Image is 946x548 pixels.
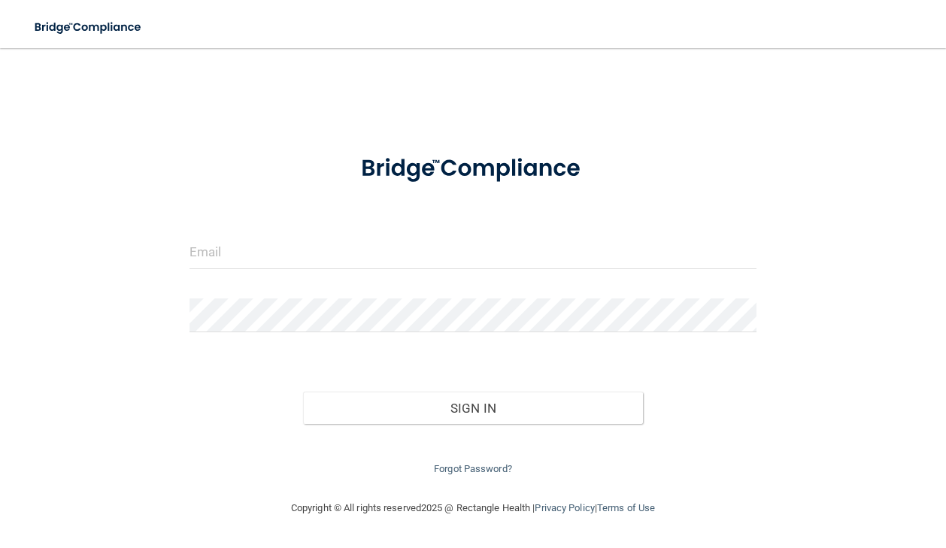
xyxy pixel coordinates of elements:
a: Forgot Password? [434,463,512,474]
img: bridge_compliance_login_screen.278c3ca4.svg [23,12,155,43]
img: bridge_compliance_login_screen.278c3ca4.svg [337,138,609,199]
button: Sign In [303,392,643,425]
input: Email [190,235,756,269]
a: Privacy Policy [535,502,594,513]
div: Copyright © All rights reserved 2025 @ Rectangle Health | | [199,484,747,532]
a: Terms of Use [597,502,655,513]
